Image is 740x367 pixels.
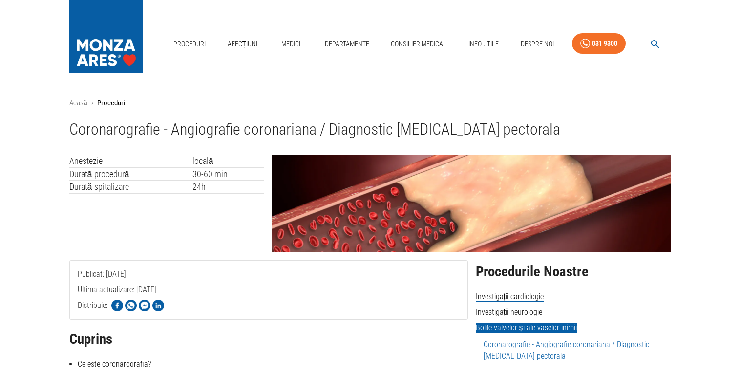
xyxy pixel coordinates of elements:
td: 30-60 min [192,167,265,181]
a: Medici [275,34,307,54]
nav: breadcrumb [69,98,671,109]
a: Despre Noi [517,34,558,54]
span: Investigații neurologie [476,307,542,317]
p: Distribuie: [78,300,107,311]
p: Proceduri [97,98,125,109]
a: Coronarografie - Angiografie coronariana / Diagnostic [MEDICAL_DATA] pectorala [484,340,649,361]
td: Durată spitalizare [69,181,192,194]
span: Publicat: [DATE] [78,269,126,318]
h1: Coronarografie - Angiografie coronariana / Diagnostic [MEDICAL_DATA] pectorala [69,121,671,143]
img: Coronarografie - Angiografie coronariana | MONZA ARES [272,155,671,252]
a: Proceduri [169,34,210,54]
h2: Cuprins [69,331,468,347]
td: locală [192,155,265,167]
a: 031 9300 [572,33,626,54]
td: Durată procedură [69,167,192,181]
img: Share on Facebook Messenger [139,300,150,311]
div: 031 9300 [592,38,617,50]
img: Share on LinkedIn [152,300,164,311]
h2: Procedurile Noastre [476,264,671,280]
img: Share on WhatsApp [125,300,137,311]
img: Share on Facebook [111,300,123,311]
td: Anestezie [69,155,192,167]
span: Ultima actualizare: [DATE] [78,285,156,333]
a: Afecțiuni [224,34,262,54]
a: Acasă [69,99,87,107]
td: 24h [192,181,265,194]
span: Investigații cardiologie [476,292,544,302]
a: Departamente [321,34,373,54]
a: Info Utile [465,34,503,54]
span: Bolile valvelor și ale vaselor inimii [476,323,577,333]
a: Consilier Medical [387,34,450,54]
li: › [91,98,93,109]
